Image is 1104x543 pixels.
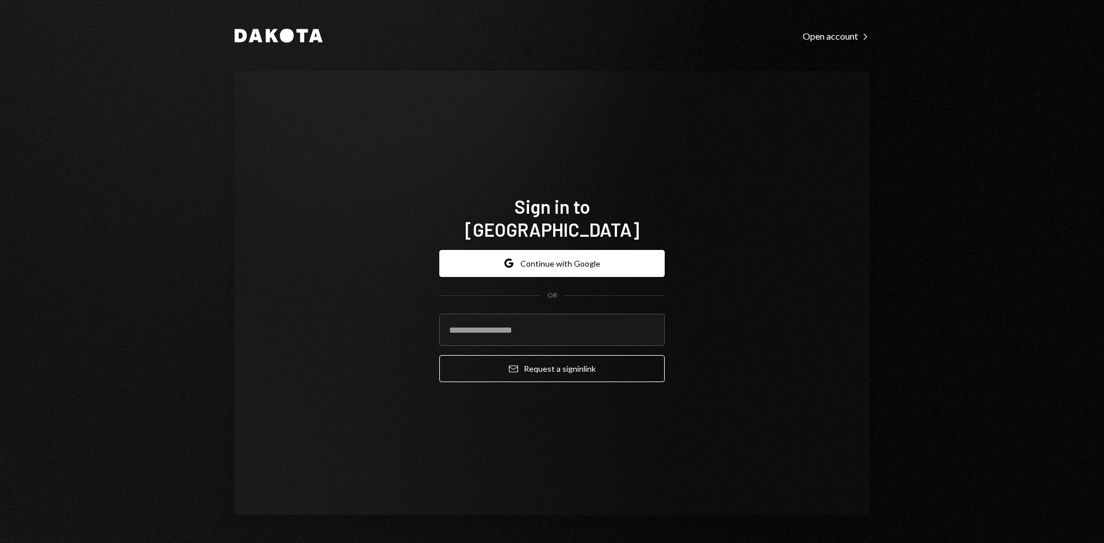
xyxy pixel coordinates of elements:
div: OR [547,291,557,301]
div: Open account [803,30,869,42]
h1: Sign in to [GEOGRAPHIC_DATA] [439,195,665,241]
button: Request a signinlink [439,355,665,382]
a: Open account [803,29,869,42]
button: Continue with Google [439,250,665,277]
